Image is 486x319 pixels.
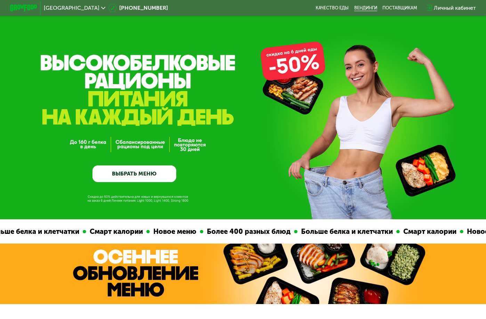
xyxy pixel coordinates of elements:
[108,4,168,12] a: [PHONE_NUMBER]
[382,5,417,11] div: поставщикам
[148,226,199,237] div: Новое меню
[354,5,377,11] a: Вендинги
[92,165,177,182] a: ВЫБРАТЬ МЕНЮ
[296,226,395,237] div: Больше белка и клетчатки
[398,226,459,237] div: Смарт калории
[85,226,145,237] div: Смарт калории
[434,4,476,12] div: Личный кабинет
[202,226,293,237] div: Более 400 разных блюд
[316,5,349,11] a: Качество еды
[44,5,99,11] span: [GEOGRAPHIC_DATA]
